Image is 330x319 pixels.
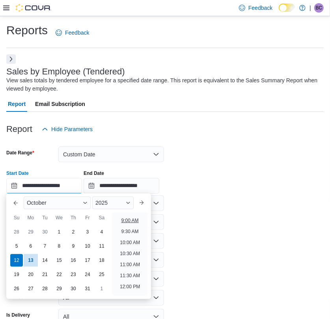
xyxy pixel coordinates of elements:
[6,124,32,134] h3: Report
[10,268,23,281] div: day-19
[84,178,159,194] input: Press the down key to open a popover containing a calendar.
[6,150,34,156] label: Date Range
[39,240,51,252] div: day-7
[6,67,125,76] h3: Sales by Employee (Tendered)
[9,197,22,209] button: Previous Month
[53,282,65,295] div: day-29
[39,226,51,238] div: day-30
[95,226,108,238] div: day-4
[10,211,23,224] div: Su
[39,268,51,281] div: day-21
[53,226,65,238] div: day-1
[16,4,51,12] img: Cova
[51,125,93,133] span: Hide Parameters
[81,211,94,224] div: Fr
[84,170,104,176] label: End Date
[9,225,109,296] div: October, 2025
[53,211,65,224] div: We
[95,200,108,206] span: 2025
[95,268,108,281] div: day-25
[67,282,80,295] div: day-30
[117,293,143,302] li: 12:30 PM
[39,121,96,137] button: Hide Parameters
[95,211,108,224] div: Sa
[58,147,164,162] button: Custom Date
[67,226,80,238] div: day-2
[10,240,23,252] div: day-5
[67,211,80,224] div: Th
[39,282,51,295] div: day-28
[81,226,94,238] div: day-3
[279,4,295,12] input: Dark Mode
[10,254,23,267] div: day-12
[65,29,89,37] span: Feedback
[67,240,80,252] div: day-9
[10,226,23,238] div: day-28
[112,212,148,296] ul: Time
[95,282,108,295] div: day-1
[24,240,37,252] div: day-6
[35,96,85,112] span: Email Subscription
[81,282,94,295] div: day-31
[153,238,159,244] button: Open list of options
[117,238,143,247] li: 10:00 AM
[117,282,143,291] li: 12:00 PM
[309,3,311,13] p: |
[153,257,159,263] button: Open list of options
[24,197,91,209] div: Button. Open the month selector. October is currently selected.
[53,268,65,281] div: day-22
[53,240,65,252] div: day-8
[10,282,23,295] div: day-26
[24,268,37,281] div: day-20
[24,211,37,224] div: Mo
[6,178,82,194] input: Press the down key to enter a popover containing a calendar. Press the escape key to close the po...
[316,3,323,13] span: BC
[67,268,80,281] div: day-23
[314,3,324,13] div: Brynn Cameron
[6,54,16,64] button: Next
[6,22,48,38] h1: Reports
[6,312,30,318] label: Is Delivery
[6,170,29,176] label: Start Date
[95,240,108,252] div: day-11
[118,227,142,236] li: 9:30 AM
[153,219,159,225] button: Open list of options
[135,197,148,209] button: Next month
[92,197,134,209] div: Button. Open the year selector. 2025 is currently selected.
[117,271,143,280] li: 11:30 AM
[118,216,142,225] li: 9:00 AM
[6,76,320,93] div: View sales totals by tendered employee for a specified date range. This report is equivalent to t...
[117,249,143,258] li: 10:30 AM
[24,254,37,267] div: day-13
[39,254,51,267] div: day-14
[52,25,92,41] a: Feedback
[248,4,272,12] span: Feedback
[95,254,108,267] div: day-18
[24,226,37,238] div: day-29
[117,260,143,269] li: 11:00 AM
[39,211,51,224] div: Tu
[8,96,26,112] span: Report
[81,240,94,252] div: day-10
[81,254,94,267] div: day-17
[24,282,37,295] div: day-27
[27,200,47,206] span: October
[53,254,65,267] div: day-15
[67,254,80,267] div: day-16
[153,200,159,206] button: Open list of options
[81,268,94,281] div: day-24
